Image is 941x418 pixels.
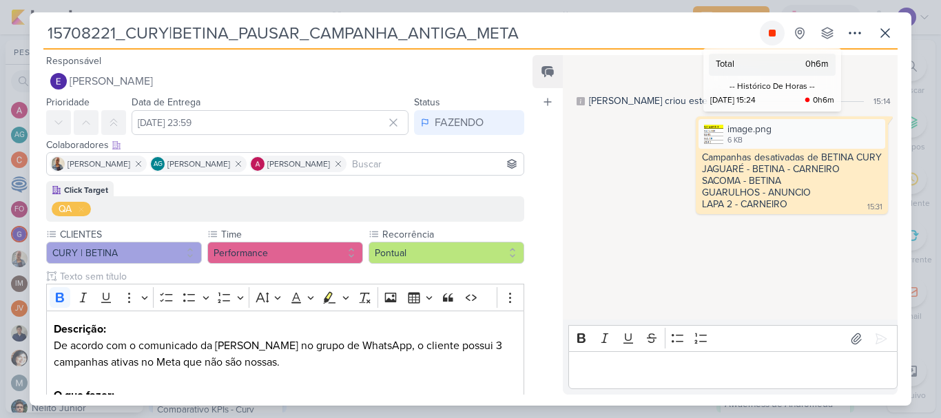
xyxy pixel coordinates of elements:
label: Data de Entrega [132,96,200,108]
span: [PERSON_NAME] [167,158,230,170]
button: CURY | BETINA [46,242,202,264]
div: Campanhas desativadas de BETINA CURY [702,151,882,163]
p: AG [154,161,163,168]
div: 15:14 [873,95,891,107]
button: Pontual [369,242,524,264]
img: Eduardo Quaresma [50,73,67,90]
div: SACOMA - BETINA [702,175,882,187]
div: Parar relógio [767,28,778,39]
div: [PERSON_NAME] criou este kard [589,94,729,108]
img: tracking [805,97,810,103]
span: [PERSON_NAME] [68,158,130,170]
span: [PERSON_NAME] [70,73,153,90]
label: CLIENTES [59,227,202,242]
div: GUARULHOS - ANUNCIO [702,187,882,198]
label: Responsável [46,55,101,67]
span: [PERSON_NAME] [267,158,330,170]
div: image.png [727,122,772,136]
label: Prioridade [46,96,90,108]
div: JAGUARÉ - BETINA - CARNEIRO [702,163,882,175]
button: Performance [207,242,363,264]
strong: Descrição: [54,322,106,336]
label: Time [220,227,363,242]
p: De acordo com o comunicado da [PERSON_NAME] no grupo de WhatsApp, o cliente possui 3 campanhas at... [54,321,517,370]
button: [PERSON_NAME] [46,69,524,94]
img: Alessandra Gomes [251,157,265,171]
div: [DATE] 15:24 [710,94,802,106]
div: LAPA 2 - CARNEIRO [702,198,787,210]
div: 0h6m [813,94,834,106]
div: Total [716,58,805,72]
div: 0h6m [805,58,829,72]
div: Editor toolbar [46,284,524,311]
button: FAZENDO [414,110,524,135]
input: Texto sem título [57,269,524,284]
input: Buscar [349,156,521,172]
label: Recorrência [381,227,524,242]
input: Select a date [132,110,409,135]
div: 6 KB [727,135,772,146]
div: QA [59,202,72,216]
div: Editor editing area: main [568,351,898,389]
div: -- Histórico De Horas -- [706,79,838,94]
div: FAZENDO [435,114,484,131]
input: Kard Sem Título [43,21,757,45]
img: Dj64TVRljK0y52J0uorXBuBFPLYDn1UkrsIpYAQh.png [704,125,723,144]
div: 15:31 [867,202,882,213]
strong: O que fazer: [54,388,114,402]
div: Aline Gimenez Graciano [151,157,165,171]
label: Status [414,96,440,108]
div: Click Target [64,184,108,196]
div: Editor toolbar [568,325,898,352]
img: Iara Santos [51,157,65,171]
div: image.png [699,119,885,149]
div: Colaboradores [46,138,524,152]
